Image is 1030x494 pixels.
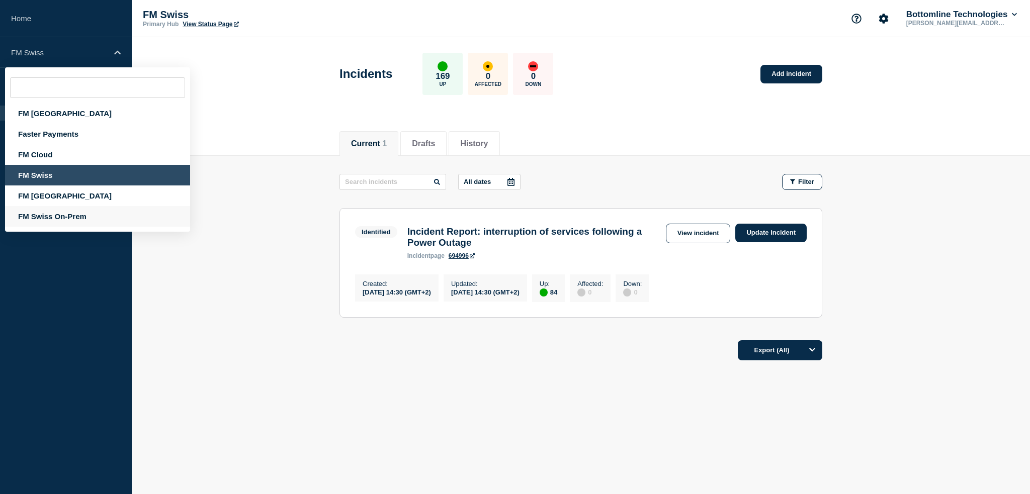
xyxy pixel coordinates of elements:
a: 694996 [449,252,475,259]
p: [PERSON_NAME][EMAIL_ADDRESS][PERSON_NAME][DOMAIN_NAME] [904,20,1009,27]
div: down [528,61,538,71]
button: Filter [782,174,822,190]
div: [DATE] 14:30 (GMT+2) [451,287,520,296]
button: Support [846,8,867,29]
span: Identified [355,226,397,238]
div: [DATE] 14:30 (GMT+2) [363,287,431,296]
a: View Status Page [183,21,238,28]
a: Add incident [760,65,822,83]
p: Up [439,81,446,87]
a: View incident [666,224,731,243]
button: Bottomline Technologies [904,10,1019,20]
div: FM [GEOGRAPHIC_DATA] [5,103,190,124]
div: FM [GEOGRAPHIC_DATA] [5,185,190,206]
button: History [460,139,488,148]
div: disabled [577,288,585,297]
p: Primary Hub [143,21,179,28]
p: page [407,252,445,259]
button: Current 1 [351,139,387,148]
p: FM Swiss [11,48,108,57]
span: 1 [382,139,387,148]
p: Up : [540,280,557,287]
p: Down : [623,280,642,287]
p: All dates [464,178,491,185]
p: FM Swiss [143,9,344,21]
button: Export (All) [738,340,822,360]
div: 84 [540,287,557,297]
button: Options [802,340,822,360]
div: FM Cloud [5,144,190,165]
p: Created : [363,280,431,287]
div: up [540,288,548,297]
h1: Incidents [339,67,392,81]
p: 0 [486,71,490,81]
p: 169 [436,71,450,81]
a: Update incident [735,224,807,242]
div: affected [483,61,493,71]
p: Affected : [577,280,603,287]
div: 0 [623,287,642,297]
div: FM Swiss [5,165,190,185]
p: Down [526,81,542,87]
input: Search incidents [339,174,446,190]
p: 0 [531,71,536,81]
div: 0 [577,287,603,297]
h3: Incident Report: interruption of services following a Power Outage [407,226,661,248]
span: Filter [798,178,814,185]
div: Faster Payments [5,124,190,144]
div: disabled [623,288,631,297]
button: All dates [458,174,521,190]
span: incident [407,252,431,259]
button: Drafts [412,139,435,148]
div: up [438,61,448,71]
div: FM Swiss On-Prem [5,206,190,227]
button: Account settings [873,8,894,29]
p: Affected [475,81,501,87]
p: Updated : [451,280,520,287]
